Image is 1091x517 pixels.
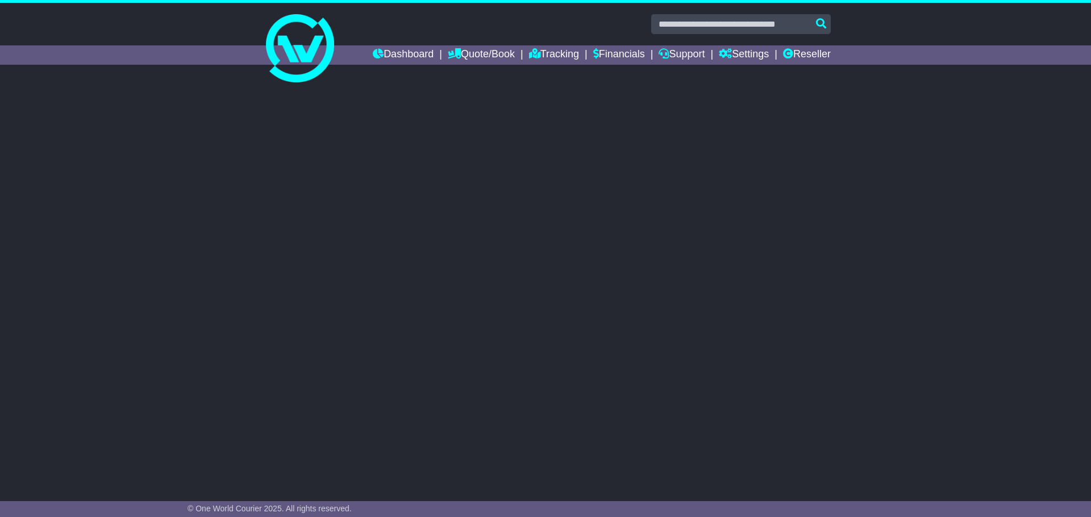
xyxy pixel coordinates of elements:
[529,45,579,65] a: Tracking
[373,45,434,65] a: Dashboard
[593,45,645,65] a: Financials
[448,45,515,65] a: Quote/Book
[719,45,769,65] a: Settings
[659,45,705,65] a: Support
[783,45,831,65] a: Reseller
[188,504,352,513] span: © One World Courier 2025. All rights reserved.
